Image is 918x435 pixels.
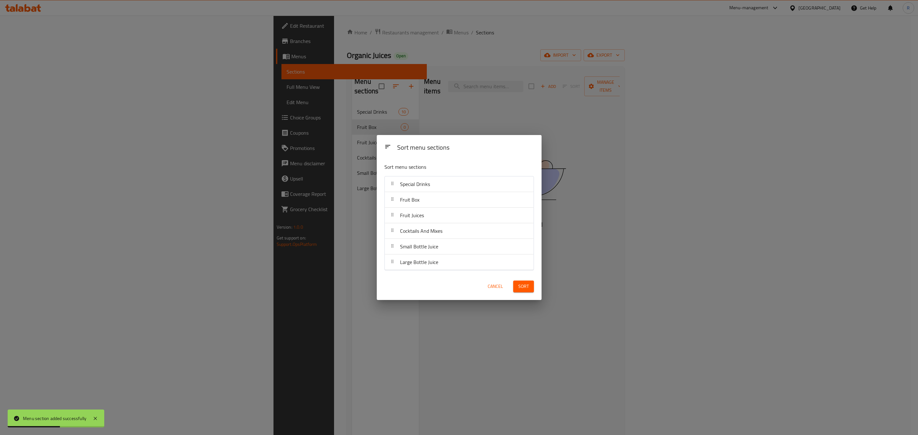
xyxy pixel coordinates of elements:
button: Sort [513,281,534,292]
div: Small Bottle Juice [385,239,534,254]
div: Cocktails And Mixes [385,223,534,239]
div: Fruit Juices [385,208,534,223]
span: Fruit Juices [400,210,424,220]
div: Menu section added successfully [23,415,86,422]
p: Sort menu sections [384,163,503,171]
div: Fruit Box [385,192,534,208]
span: Large Bottle Juice [400,257,438,267]
span: Fruit Box [400,195,419,204]
span: Special Drinks [400,179,430,189]
span: Small Bottle Juice [400,242,438,251]
span: Cocktails And Mixes [400,226,442,236]
span: Cancel [488,282,503,290]
span: Sort [518,282,529,290]
div: Special Drinks [385,176,534,192]
button: Cancel [485,281,506,292]
div: Sort menu sections [395,141,536,155]
div: Large Bottle Juice [385,254,534,270]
